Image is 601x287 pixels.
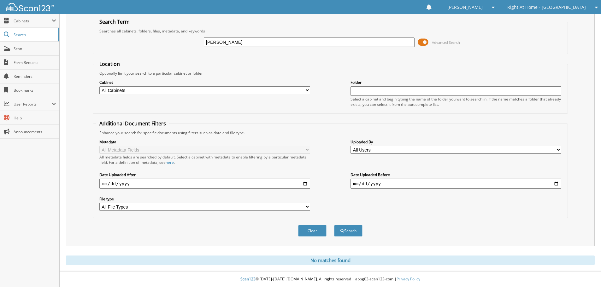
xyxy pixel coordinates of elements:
span: Reminders [14,74,56,79]
span: Right At Home - [GEOGRAPHIC_DATA] [507,5,586,9]
label: Date Uploaded After [99,172,310,177]
span: Scan123 [240,276,256,282]
a: here [166,160,174,165]
label: File type [99,196,310,202]
span: Cabinets [14,18,52,24]
span: Search [14,32,55,37]
label: Metadata [99,139,310,145]
span: Bookmarks [14,88,56,93]
div: Optionally limit your search to a particular cabinet or folder [96,71,564,76]
button: Search [334,225,362,237]
label: Folder [351,80,561,85]
div: © [DATE]-[DATE] [DOMAIN_NAME]. All rights reserved | appg03-scan123-com | [60,272,601,287]
label: Date Uploaded Before [351,172,561,177]
span: Form Request [14,60,56,65]
legend: Additional Document Filters [96,120,169,127]
img: scan123-logo-white.svg [6,3,54,11]
div: Enhance your search for specific documents using filters such as date and file type. [96,130,564,135]
span: User Reports [14,101,52,107]
a: Privacy Policy [397,276,420,282]
span: Scan [14,46,56,51]
span: Advanced Search [432,40,460,45]
input: start [99,179,310,189]
div: Select a cabinet and begin typing the name of the folder you want to search in. If the name match... [351,96,561,107]
div: Searches all cabinets, folders, files, metadata, and keywords [96,28,564,34]
legend: Search Term [96,18,133,25]
label: Uploaded By [351,139,561,145]
legend: Location [96,60,123,67]
button: Clear [298,225,327,237]
span: Help [14,115,56,121]
div: All metadata fields are searched by default. Select a cabinet with metadata to enable filtering b... [99,154,310,165]
div: No matches found [66,255,595,265]
span: Announcements [14,129,56,135]
input: end [351,179,561,189]
label: Cabinet [99,80,310,85]
iframe: Chat Widget [569,257,601,287]
span: [PERSON_NAME] [447,5,483,9]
